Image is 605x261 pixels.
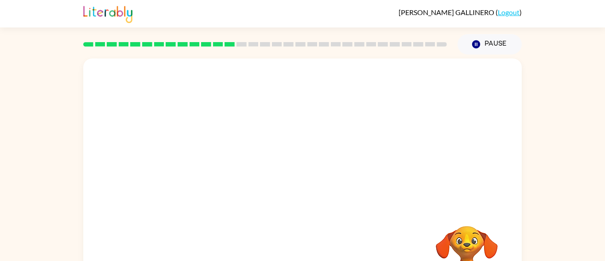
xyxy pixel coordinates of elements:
button: Pause [458,34,522,55]
img: Literably [83,4,132,23]
div: ( ) [399,8,522,16]
a: Logout [498,8,520,16]
span: [PERSON_NAME] GALLINERO [399,8,496,16]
